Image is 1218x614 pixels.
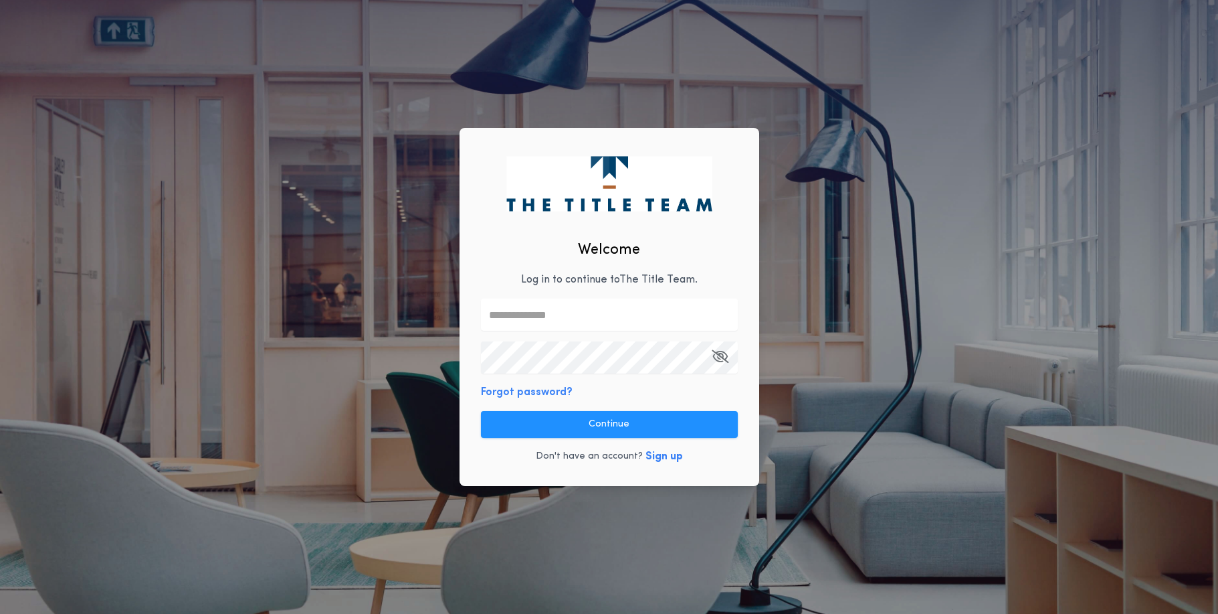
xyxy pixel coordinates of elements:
[712,341,728,374] button: Open Keeper Popup
[578,239,640,261] h2: Welcome
[506,156,712,211] img: logo
[481,411,738,438] button: Continue
[645,449,683,465] button: Sign up
[481,384,573,400] button: Forgot password?
[536,450,643,463] p: Don't have an account?
[521,272,698,288] p: Log in to continue to The Title Team .
[481,341,738,374] input: Open Keeper Popup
